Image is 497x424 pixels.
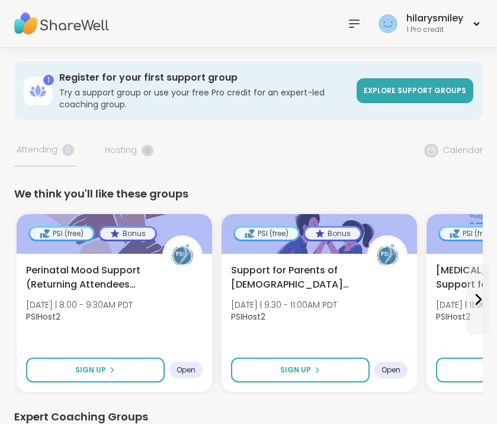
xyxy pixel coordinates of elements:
[305,228,360,240] div: Bonus
[369,237,406,274] img: PSIHost2
[30,228,93,240] div: PSI (free)
[26,263,149,292] span: Perinatal Mood Support (Returning Attendees Only)
[231,299,337,311] span: [DATE] | 9:30 - 11:00AM PDT
[381,365,400,375] span: Open
[406,12,463,25] div: hilarysmiley
[280,365,311,375] span: Sign Up
[177,365,195,375] span: Open
[43,75,54,85] div: 1
[59,87,349,110] h3: Try a support group or use your free Pro credit for an expert-led coaching group.
[231,358,370,382] button: Sign Up
[14,186,483,202] div: We think you'll like these groups
[26,358,165,382] button: Sign Up
[14,3,109,44] img: ShareWell Nav Logo
[26,299,133,311] span: [DATE] | 8:00 - 9:30AM PDT
[59,71,349,84] h3: Register for your first support group
[231,263,354,292] span: Support for Parents of [DEMOGRAPHIC_DATA] Children
[235,228,298,240] div: PSI (free)
[75,365,106,375] span: Sign Up
[436,311,470,323] b: PSIHost2
[26,311,60,323] b: PSIHost2
[379,14,397,33] img: hilarysmiley
[164,237,201,274] img: PSIHost2
[231,311,265,323] b: PSIHost2
[100,228,155,240] div: Bonus
[364,85,466,95] span: Explore support groups
[406,25,463,35] div: 1 Pro credit
[357,78,473,103] a: Explore support groups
